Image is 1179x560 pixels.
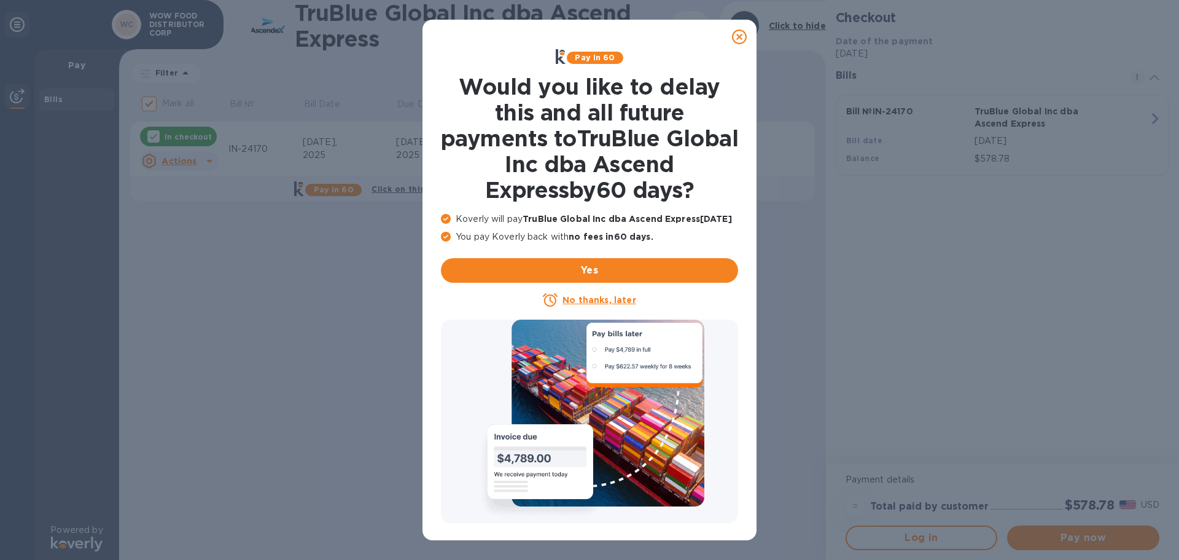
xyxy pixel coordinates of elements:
[575,53,615,62] b: Pay in 60
[523,214,732,224] b: TruBlue Global Inc dba Ascend Express [DATE]
[441,231,738,243] p: You pay Koverly back with
[451,263,728,278] span: Yes
[441,74,738,203] h1: Would you like to delay this and all future payments to TruBlue Global Inc dba Ascend Express by ...
[569,232,653,242] b: no fees in 60 days .
[441,258,738,283] button: Yes
[441,213,738,226] p: Koverly will pay
[562,295,636,305] u: No thanks, later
